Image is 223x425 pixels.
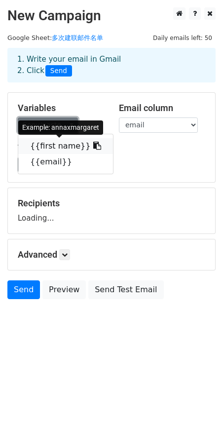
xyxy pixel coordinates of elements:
[45,65,72,77] span: Send
[88,280,163,299] a: Send Test Email
[18,138,113,154] a: {{first name}}
[149,33,216,43] span: Daily emails left: 50
[149,34,216,41] a: Daily emails left: 50
[52,34,103,41] a: 多次建联邮件名单
[18,117,78,133] a: Copy/paste...
[119,103,205,114] h5: Email column
[18,103,104,114] h5: Variables
[18,198,205,224] div: Loading...
[7,7,216,24] h2: New Campaign
[7,280,40,299] a: Send
[174,378,223,425] div: 聊天小组件
[42,280,86,299] a: Preview
[10,54,213,77] div: 1. Write your email in Gmail 2. Click
[7,34,103,41] small: Google Sheet:
[18,249,205,260] h5: Advanced
[174,378,223,425] iframe: Chat Widget
[18,154,113,170] a: {{email}}
[18,198,205,209] h5: Recipients
[18,120,103,135] div: Example: annaxmargaret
